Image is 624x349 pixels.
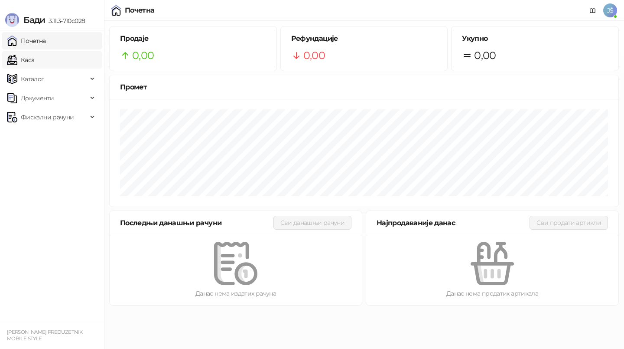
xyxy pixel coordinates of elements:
div: Последњи данашњи рачуни [120,217,273,228]
span: JŠ [603,3,617,17]
a: Документација [586,3,600,17]
span: Фискални рачуни [21,109,74,126]
h5: Продаје [120,33,266,44]
span: Документи [21,89,54,107]
div: Данас нема продатих артикала [380,289,604,298]
span: Бади [23,15,45,25]
span: 0,00 [132,47,154,64]
span: Каталог [21,70,44,88]
a: Почетна [7,32,46,49]
small: [PERSON_NAME] PREDUZETNIK MOBILE STYLE [7,329,82,342]
span: 0,00 [303,47,325,64]
div: Данас нема издатих рачуна [123,289,348,298]
h5: Укупно [462,33,608,44]
div: Промет [120,82,608,92]
a: Каса [7,51,34,69]
span: 0,00 [474,47,496,64]
button: Сви данашњи рачуни [273,216,351,230]
h5: Рефундације [291,33,437,44]
div: Почетна [125,7,155,14]
img: Logo [5,13,19,27]
div: Најпродаваније данас [377,217,530,228]
button: Сви продати артикли [530,216,608,230]
span: 3.11.3-710c028 [45,17,85,25]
